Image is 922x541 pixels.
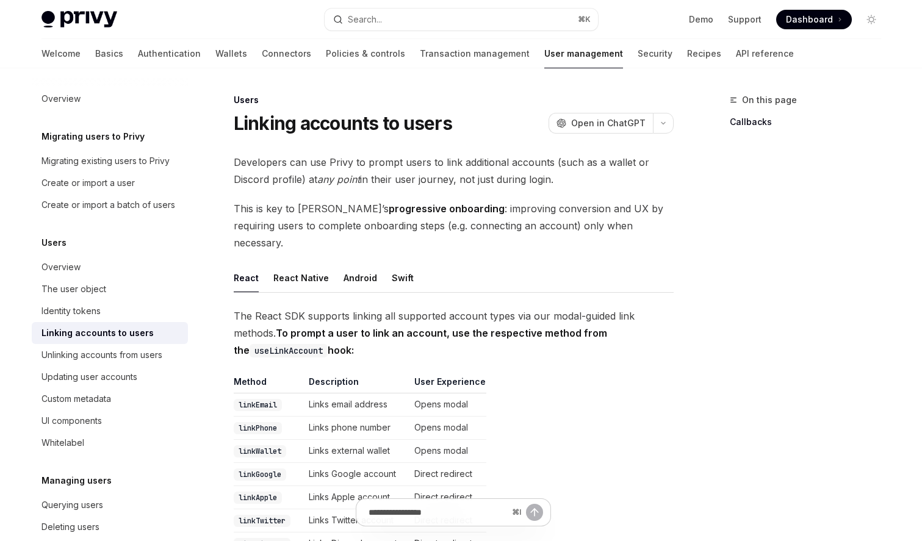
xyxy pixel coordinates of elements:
span: This is key to [PERSON_NAME]’s : improving conversion and UX by requiring users to complete onboa... [234,200,674,251]
a: Deleting users [32,516,188,538]
h5: Managing users [41,473,112,488]
a: Callbacks [730,112,891,132]
td: Links Apple account [304,486,409,509]
span: Open in ChatGPT [571,117,646,129]
button: Open search [325,9,598,30]
td: Direct redirect [409,463,486,486]
a: Connectors [262,39,311,68]
code: useLinkAccount [250,344,328,357]
a: User management [544,39,623,68]
th: Method [234,376,304,393]
div: Create or import a batch of users [41,198,175,212]
a: Policies & controls [326,39,405,68]
div: Search... [348,12,382,27]
a: Whitelabel [32,432,188,454]
div: Overview [41,260,81,274]
code: linkPhone [234,422,282,434]
a: Authentication [138,39,201,68]
div: Overview [41,91,81,106]
td: Opens modal [409,440,486,463]
a: Migrating existing users to Privy [32,150,188,172]
td: Links phone number [304,417,409,440]
code: linkWallet [234,445,286,457]
a: Basics [95,39,123,68]
a: API reference [736,39,794,68]
a: Unlinking accounts from users [32,344,188,366]
a: Create or import a user [32,172,188,194]
span: On this page [742,93,797,107]
a: Support [728,13,762,26]
th: User Experience [409,376,486,393]
h1: Linking accounts to users [234,112,452,134]
h5: Users [41,235,67,250]
a: Overview [32,88,188,110]
div: Android [344,263,377,292]
div: UI components [41,414,102,428]
a: The user object [32,278,188,300]
code: linkGoogle [234,468,286,481]
div: Whitelabel [41,435,84,450]
a: Wallets [215,39,247,68]
em: any point [317,173,360,185]
div: React Native [273,263,329,292]
a: Welcome [41,39,81,68]
button: Toggle dark mode [862,10,881,29]
div: The user object [41,282,106,296]
div: Swift [392,263,414,292]
a: Transaction management [420,39,530,68]
a: Dashboard [776,10,852,29]
span: Developers can use Privy to prompt users to link additional accounts (such as a wallet or Discord... [234,154,674,188]
div: React [234,263,259,292]
div: Create or import a user [41,176,135,190]
button: Open in ChatGPT [549,113,653,134]
a: Identity tokens [32,300,188,322]
td: Direct redirect [409,486,486,509]
td: Opens modal [409,393,486,417]
a: Updating user accounts [32,366,188,388]
td: Links Google account [304,463,409,486]
strong: To prompt a user to link an account, use the respective method from the hook: [234,327,607,356]
span: The React SDK supports linking all supported account types via our modal-guided link methods. [234,307,674,359]
div: Identity tokens [41,304,101,318]
div: Unlinking accounts from users [41,348,162,362]
td: Links external wallet [304,440,409,463]
a: Overview [32,256,188,278]
a: Recipes [687,39,721,68]
div: Linking accounts to users [41,326,154,340]
div: Querying users [41,498,103,512]
h5: Migrating users to Privy [41,129,145,144]
div: Updating user accounts [41,370,137,384]
a: Security [638,39,672,68]
th: Description [304,376,409,393]
a: Querying users [32,494,188,516]
a: Create or import a batch of users [32,194,188,216]
div: Migrating existing users to Privy [41,154,170,168]
a: Demo [689,13,713,26]
code: linkApple [234,492,282,504]
strong: progressive onboarding [389,202,505,215]
td: Opens modal [409,417,486,440]
span: ⌘ K [578,15,591,24]
button: Send message [526,504,543,521]
div: Custom metadata [41,392,111,406]
input: Ask a question... [369,499,507,526]
a: Custom metadata [32,388,188,410]
img: light logo [41,11,117,28]
span: Dashboard [786,13,833,26]
div: Users [234,94,674,106]
a: UI components [32,410,188,432]
div: Deleting users [41,520,99,534]
td: Links email address [304,393,409,417]
code: linkEmail [234,399,282,411]
a: Linking accounts to users [32,322,188,344]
